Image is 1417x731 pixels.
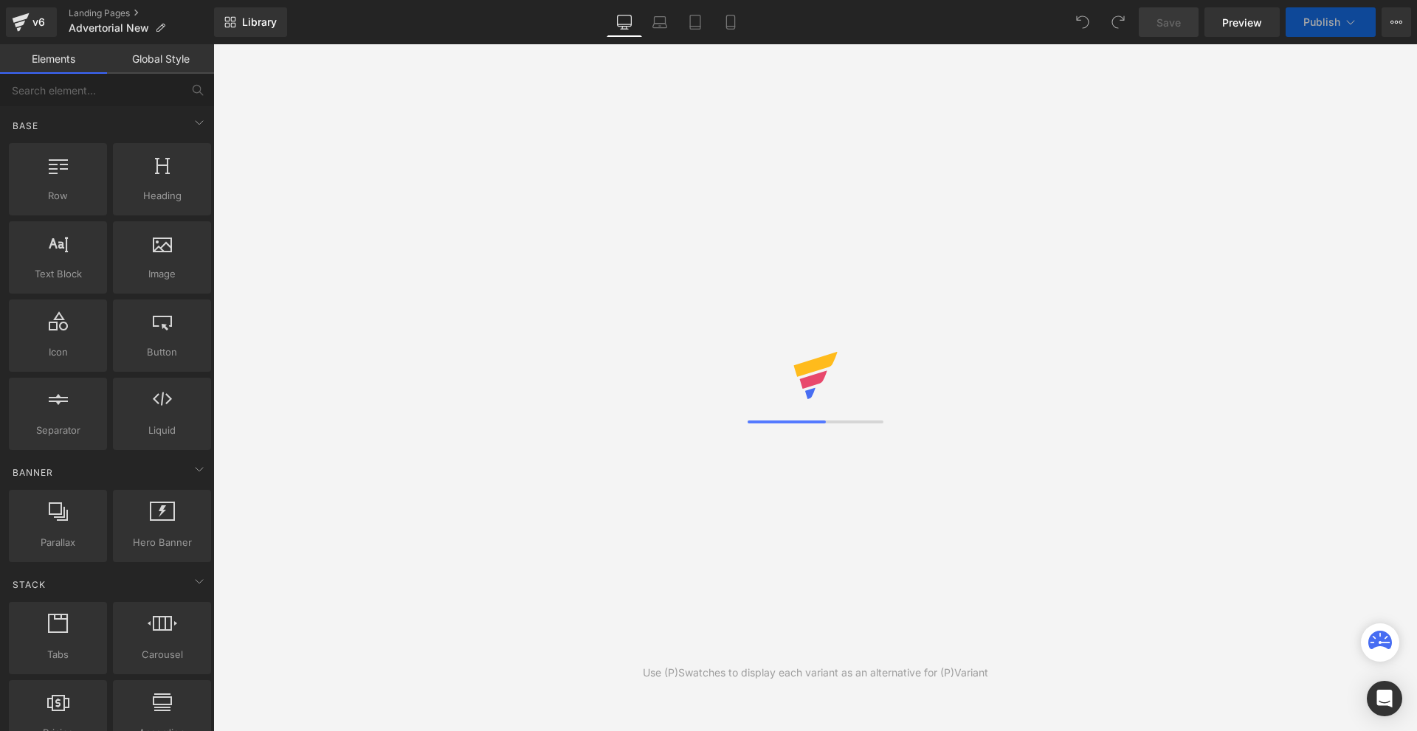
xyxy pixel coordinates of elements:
button: More [1382,7,1411,37]
div: v6 [30,13,48,32]
a: Tablet [678,7,713,37]
span: Library [242,15,277,29]
span: Carousel [117,647,207,662]
a: v6 [6,7,57,37]
span: Liquid [117,423,207,438]
button: Redo [1103,7,1133,37]
a: Preview [1204,7,1280,37]
a: Landing Pages [69,7,214,19]
span: Heading [117,188,207,204]
span: Button [117,344,207,360]
a: Desktop [607,7,642,37]
span: Parallax [13,535,103,550]
a: Laptop [642,7,678,37]
button: Undo [1068,7,1097,37]
span: Base [11,119,40,133]
span: Banner [11,465,55,479]
span: Publish [1303,16,1340,28]
div: Open Intercom Messenger [1367,681,1402,716]
span: Image [117,266,207,282]
span: Row [13,188,103,204]
span: Stack [11,578,47,592]
div: Use (P)Swatches to display each variant as an alternative for (P)Variant [643,665,988,681]
a: New Library [214,7,287,37]
a: Global Style [107,44,214,74]
button: Publish [1286,7,1376,37]
span: Text Block [13,266,103,282]
span: Preview [1222,15,1262,30]
span: Separator [13,423,103,438]
span: Advertorial New [69,22,149,34]
span: Tabs [13,647,103,662]
span: Icon [13,344,103,360]
a: Mobile [713,7,748,37]
span: Save [1156,15,1181,30]
span: Hero Banner [117,535,207,550]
